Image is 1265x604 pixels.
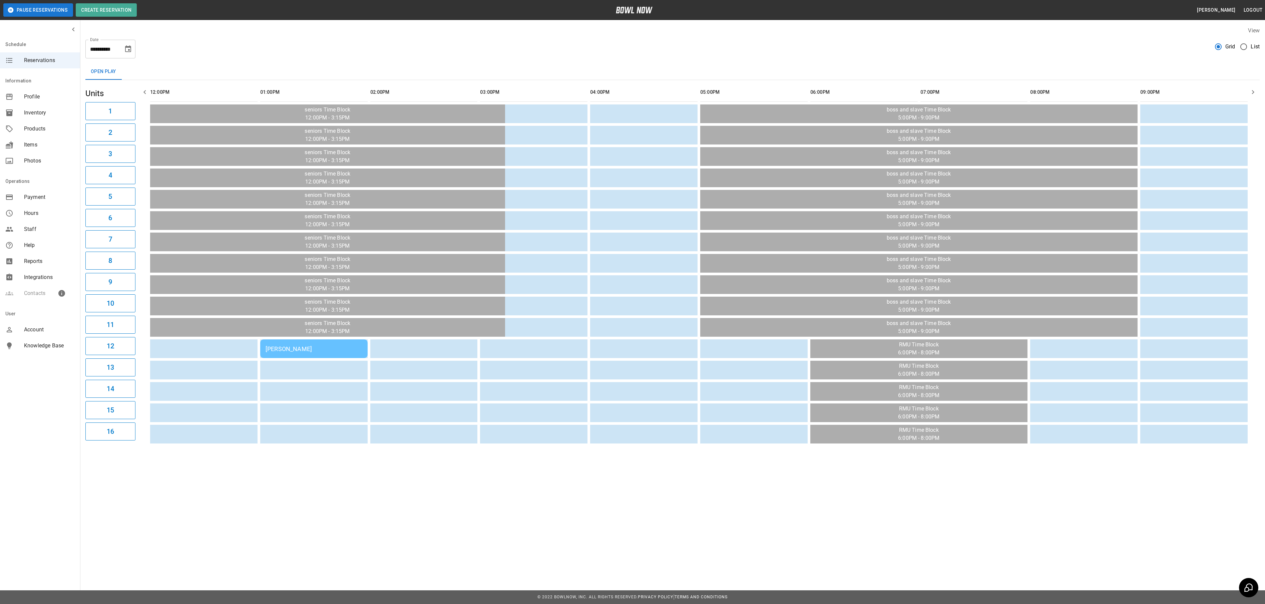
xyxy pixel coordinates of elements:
button: 8 [85,252,135,270]
span: Items [24,141,75,149]
label: View [1248,27,1260,34]
h6: 9 [108,277,112,287]
button: 5 [85,188,135,206]
th: 07:00PM [920,83,1028,102]
h6: 3 [108,148,112,159]
h6: 6 [108,213,112,223]
button: 16 [85,422,135,440]
table: sticky table [147,80,1250,446]
h6: 10 [107,298,114,309]
h6: 14 [107,383,114,394]
h5: Units [85,88,135,99]
button: Choose date, selected date is Oct 7, 2025 [121,42,135,56]
span: Photos [24,157,75,165]
h6: 8 [108,255,112,266]
span: Reservations [24,56,75,64]
h6: 12 [107,341,114,351]
a: Privacy Policy [638,595,673,599]
th: 04:00PM [590,83,698,102]
button: 7 [85,230,135,248]
button: 1 [85,102,135,120]
h6: 7 [108,234,112,245]
h6: 13 [107,362,114,373]
button: 12 [85,337,135,355]
th: 09:00PM [1140,83,1248,102]
button: 14 [85,380,135,398]
button: 15 [85,401,135,419]
img: logo [616,7,653,13]
button: Pause Reservations [3,3,73,17]
button: 9 [85,273,135,291]
span: Products [24,125,75,133]
span: Profile [24,93,75,101]
div: [PERSON_NAME] [266,345,362,352]
h6: 5 [108,191,112,202]
span: Help [24,241,75,249]
th: 01:00PM [260,83,368,102]
button: 11 [85,316,135,334]
a: Terms and Conditions [675,595,728,599]
button: 10 [85,294,135,312]
h6: 1 [108,106,112,116]
span: Payment [24,193,75,201]
button: Logout [1241,4,1265,16]
button: 3 [85,145,135,163]
th: 03:00PM [480,83,587,102]
h6: 2 [108,127,112,138]
th: 02:00PM [370,83,478,102]
span: © 2022 BowlNow, Inc. All Rights Reserved. [537,595,638,599]
th: 06:00PM [810,83,918,102]
span: Integrations [24,273,75,281]
span: Staff [24,225,75,233]
button: 13 [85,358,135,376]
th: 08:00PM [1030,83,1138,102]
div: inventory tabs [85,64,1260,80]
button: 6 [85,209,135,227]
h6: 11 [107,319,114,330]
span: Hours [24,209,75,217]
span: Reports [24,257,75,265]
span: Grid [1225,43,1235,51]
span: Account [24,326,75,334]
span: Knowledge Base [24,342,75,350]
th: 12:00PM [150,83,258,102]
th: 05:00PM [700,83,808,102]
button: 4 [85,166,135,184]
button: Create Reservation [76,3,137,17]
button: Open Play [85,64,121,80]
button: 2 [85,123,135,141]
h6: 4 [108,170,112,181]
h6: 15 [107,405,114,415]
span: Inventory [24,109,75,117]
h6: 16 [107,426,114,437]
span: List [1251,43,1260,51]
button: [PERSON_NAME] [1194,4,1238,16]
